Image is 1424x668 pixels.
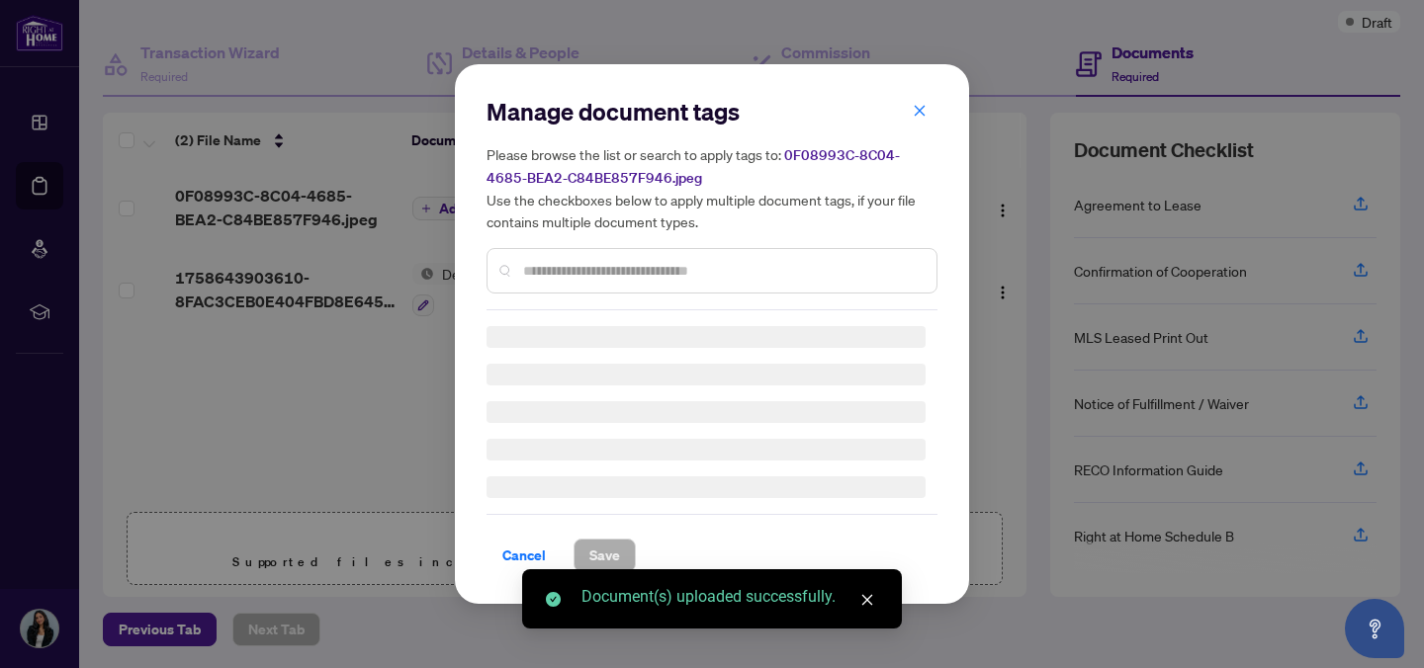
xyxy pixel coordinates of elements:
span: close [860,593,874,607]
button: Save [574,539,636,572]
span: close [913,104,927,118]
span: check-circle [546,592,561,607]
button: Cancel [487,539,562,572]
div: Document(s) uploaded successfully. [581,585,878,609]
h2: Manage document tags [487,96,937,127]
h5: Please browse the list or search to apply tags to: Use the checkboxes below to apply multiple doc... [487,143,937,232]
span: Cancel [502,540,546,571]
a: Close [856,589,878,611]
button: Open asap [1345,599,1404,658]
